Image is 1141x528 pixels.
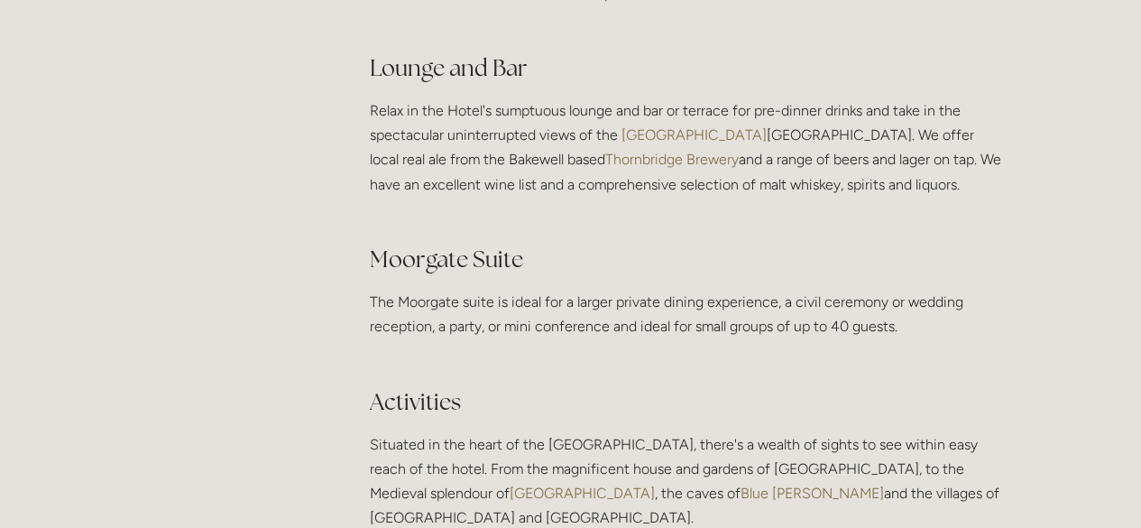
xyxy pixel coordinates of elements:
a: [GEOGRAPHIC_DATA] [618,126,767,144]
h2: Moorgate Suite [370,244,1002,275]
a: Blue [PERSON_NAME] [741,485,884,502]
a: [GEOGRAPHIC_DATA] [510,485,655,502]
a: Thornbridge Brewery [605,151,739,168]
h2: Activities [370,386,1002,418]
p: The Moorgate suite is ideal for a larger private dining experience, a civil ceremony or wedding r... [370,290,1002,364]
h2: Lounge and Bar [370,52,1002,84]
p: Relax in the Hotel's sumptuous lounge and bar or terrace for pre-dinner drinks and take in the sp... [370,98,1002,221]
